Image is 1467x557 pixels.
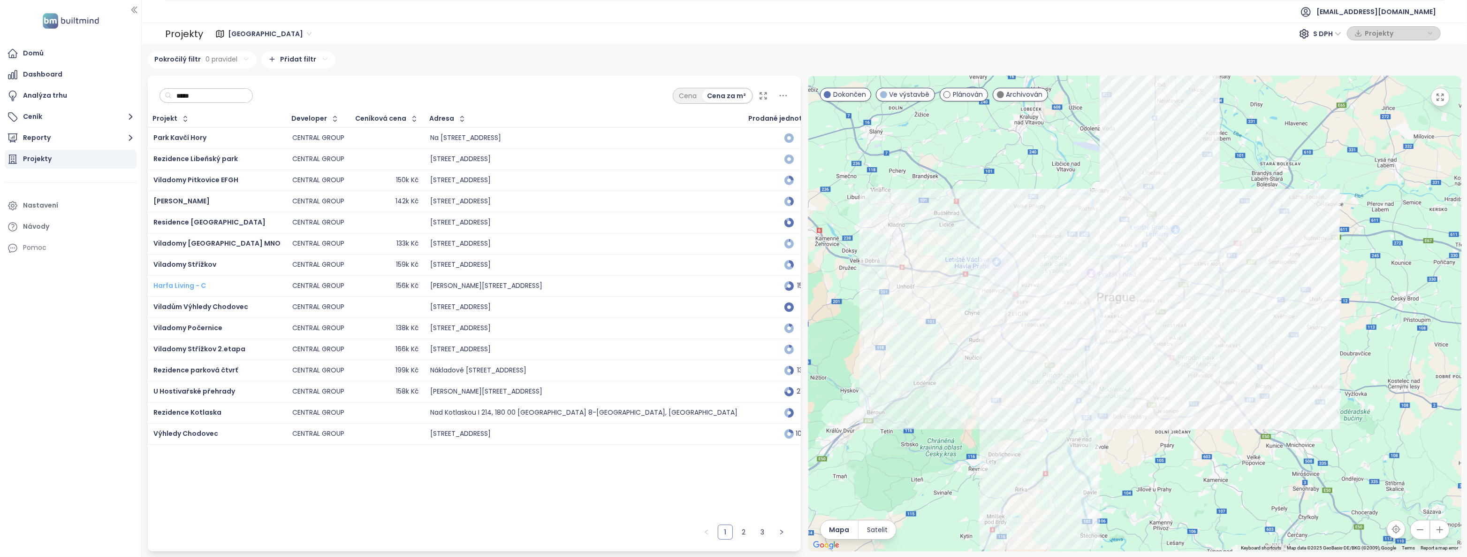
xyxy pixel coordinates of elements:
div: 4/72 [798,240,822,247]
div: [PERSON_NAME][STREET_ADDRESS] [430,282,542,290]
div: 13/36 [798,262,822,268]
button: Ceník [5,108,137,126]
span: Harfa Living - C [153,281,206,290]
div: Adresa [430,116,455,122]
a: Výhledy Chodovec [153,429,218,438]
a: Park Kavčí Hory [153,133,206,142]
div: 24/97 [798,177,822,183]
span: Prodané jednotky [749,116,810,122]
button: Satelit [859,520,896,539]
div: Cena za m² [702,89,752,102]
div: Developer [292,116,327,122]
div: Projekt [153,116,178,122]
div: CENTRAL GROUP [292,134,344,142]
div: Pokročilý filtr [148,51,257,69]
img: logo [40,11,102,31]
a: Viladomy Střížkov 2.etapa [153,344,245,354]
div: 210/278 [798,388,822,395]
span: S DPH [1313,27,1341,41]
div: [STREET_ADDRESS] [430,261,491,269]
a: [PERSON_NAME] [153,196,210,206]
span: Plánován [953,89,983,100]
span: Residence [GEOGRAPHIC_DATA] [153,217,266,227]
a: Dashboard [5,65,137,84]
button: Mapa [821,520,858,539]
a: Open this area in Google Maps (opens a new window) [811,539,842,551]
button: Keyboard shortcuts [1241,545,1282,551]
span: Map data ©2025 GeoBasis-DE/BKG (©2009), Google [1287,545,1397,550]
span: Ve výstavbě [889,89,930,100]
span: right [779,529,784,535]
a: Terms (opens in new tab) [1402,545,1415,550]
div: 142k Kč [395,197,418,206]
div: Analýza trhu [23,90,67,101]
a: Nastavení [5,196,137,215]
span: Dokončen [833,89,866,100]
div: CENTRAL GROUP [292,324,344,333]
span: left [704,529,709,535]
div: Návody [23,221,49,232]
div: [STREET_ADDRESS] [430,430,491,438]
span: [EMAIL_ADDRESS][DOMAIN_NAME] [1316,0,1436,23]
a: Návody [5,217,137,236]
a: Viladomy [GEOGRAPHIC_DATA] MNO [153,239,281,248]
div: 1/156 [798,156,822,162]
div: Ceníková cena [356,116,407,122]
a: Viladomy Pitkovice EFGH [153,175,238,185]
a: Domů [5,44,137,63]
span: Archivován [1006,89,1043,100]
div: Přidat filtr [261,51,335,69]
div: Pomoc [5,239,137,257]
div: [PERSON_NAME][STREET_ADDRESS] [430,387,542,396]
div: Nastavení [23,200,58,211]
div: 166k Kč [395,345,418,354]
div: 29/54 [798,410,822,416]
div: [STREET_ADDRESS] [430,240,491,248]
div: Projekty [165,24,203,43]
div: CENTRAL GROUP [292,261,344,269]
div: CENTRAL GROUP [292,303,344,311]
button: right [774,525,789,540]
div: 150k Kč [396,176,418,185]
div: [STREET_ADDRESS] [430,197,491,206]
div: CENTRAL GROUP [292,430,344,438]
div: Cena [674,89,702,102]
div: CENTRAL GROUP [292,409,344,417]
div: 136/328 [798,367,822,373]
li: 2 [737,525,752,540]
div: Domů [23,47,44,59]
div: button [1352,26,1436,40]
div: 156/237 [798,283,822,289]
a: U Hostivařské přehrady [153,387,235,396]
div: 158k Kč [396,387,418,396]
div: Nad Kotlaskou I 214, 180 00 [GEOGRAPHIC_DATA] 8-[GEOGRAPHIC_DATA], [GEOGRAPHIC_DATA] [430,409,737,417]
li: 1 [718,525,733,540]
div: Dashboard [23,69,62,80]
div: Na [STREET_ADDRESS] [430,134,501,142]
span: 0 pravidel [206,54,238,64]
div: Pomoc [23,242,46,254]
div: 0/359 [798,135,822,141]
a: Rezidence parková čtvrť [153,365,238,375]
div: CENTRAL GROUP [292,240,344,248]
div: CENTRAL GROUP [292,387,344,396]
button: Reporty [5,129,137,147]
div: 159k Kč [396,261,418,269]
div: [STREET_ADDRESS] [430,324,491,333]
div: 199k Kč [395,366,418,375]
span: Viladomy Počernice [153,323,222,333]
a: Viladomy Střížkov [153,260,216,269]
div: 52/60 [798,219,822,225]
a: 2 [737,525,751,539]
div: [STREET_ADDRESS] [430,155,491,163]
div: 138k Kč [396,324,418,333]
span: Satelit [867,525,888,535]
